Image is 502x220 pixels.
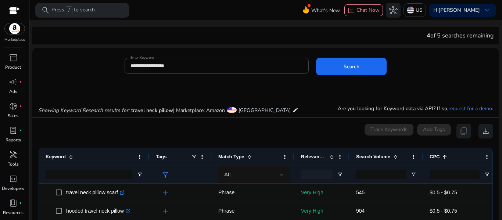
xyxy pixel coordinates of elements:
span: CPC [430,154,440,159]
input: Keyword Filter Input [46,170,132,179]
span: Search [344,63,359,71]
button: chatChat Now [344,4,383,16]
p: Hi [433,8,480,13]
button: Open Filter Menu [410,172,416,177]
span: handyman [9,150,18,159]
mat-icon: edit [293,105,298,114]
p: Phrase [218,185,288,200]
img: amazon.svg [5,23,25,34]
span: 904 [356,208,365,214]
span: chat [348,7,355,14]
span: fiber_manual_record [19,105,22,108]
button: download [478,124,493,138]
div: of 5 searches remaining [427,31,494,40]
a: request for a demo [448,105,492,112]
span: Keyword [46,154,66,159]
p: Marketplace [4,37,25,43]
input: Search Volume Filter Input [356,170,406,179]
span: donut_small [9,102,18,111]
p: Resources [3,209,24,216]
p: Ads [9,88,17,95]
span: Match Type [218,154,244,159]
input: CPC Filter Input [430,170,480,179]
span: lab_profile [9,126,18,135]
p: travel neck pillow scarf [66,185,125,200]
span: | Marketplace: Amazon [173,107,225,114]
button: hub [386,3,401,18]
span: fiber_manual_record [19,129,22,132]
p: Sales [8,112,18,119]
span: hub [389,6,398,15]
span: fiber_manual_record [19,80,22,83]
span: download [481,127,490,136]
span: Chat Now [356,7,380,14]
b: [PERSON_NAME] [438,7,480,14]
span: Relevance Score [301,154,327,159]
span: add [161,188,170,197]
span: 4 [427,32,430,40]
p: US [416,4,423,17]
p: Very High [301,185,343,200]
span: book_4 [9,199,18,208]
p: Developers [2,185,24,192]
button: Open Filter Menu [484,172,490,177]
span: [GEOGRAPHIC_DATA] [239,107,291,114]
span: What's New [311,4,340,17]
span: $0.5 - $0.75 [430,208,457,214]
p: Tools [8,161,19,167]
button: Search [316,58,387,75]
p: Reports [6,137,21,143]
p: Product [5,64,21,71]
span: filter_alt [161,170,170,179]
span: Search Volume [356,154,390,159]
span: / [66,6,72,14]
button: Open Filter Menu [337,172,343,177]
p: Phrase [218,203,288,219]
i: Showing Keyword Research results for: [38,107,129,114]
span: add [161,207,170,216]
span: All [224,171,231,178]
span: 545 [356,190,365,195]
img: us.svg [407,7,414,14]
mat-label: Enter Keyword [130,55,154,60]
span: search [41,6,50,15]
span: $0.5 - $0.75 [430,190,457,195]
span: inventory_2 [9,53,18,62]
p: Press to search [51,6,95,14]
p: Very High [301,203,343,219]
p: hooded travel neck pillow [66,203,130,219]
p: Are you looking for Keyword data via API? If so, . [338,105,493,112]
span: code_blocks [9,174,18,183]
span: Tags [156,154,166,159]
button: Open Filter Menu [137,172,143,177]
span: fiber_manual_record [19,202,22,205]
span: campaign [9,77,18,86]
span: travel neck pillow [131,107,173,114]
span: keyboard_arrow_down [483,6,492,15]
